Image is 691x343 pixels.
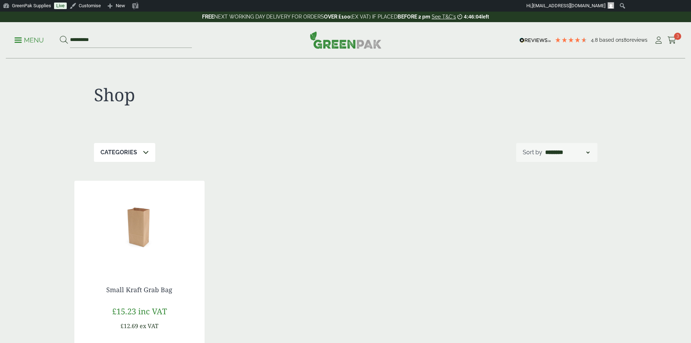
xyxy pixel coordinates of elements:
[654,37,663,44] i: My Account
[120,322,138,330] span: £12.69
[519,38,551,43] img: REVIEWS.io
[523,148,542,157] p: Sort by
[112,306,136,317] span: £15.23
[74,181,205,271] img: 3330040 Small Kraft Grab Bag V1
[324,14,350,20] strong: OVER £100
[202,14,214,20] strong: FREE
[140,322,159,330] span: ex VAT
[310,31,382,49] img: GreenPak Supplies
[54,3,67,9] a: Live
[464,14,481,20] span: 4:46:04
[138,306,167,317] span: inc VAT
[100,148,137,157] p: Categories
[481,14,489,20] span: left
[398,14,430,20] strong: BEFORE 2 pm
[544,148,591,157] select: Shop order
[621,37,630,43] span: 180
[599,37,621,43] span: Based on
[674,33,681,40] span: 3
[106,285,172,294] a: Small Kraft Grab Bag
[94,84,346,105] h1: Shop
[555,37,587,43] div: 4.78 Stars
[15,36,44,43] a: Menu
[15,36,44,45] p: Menu
[667,35,676,46] a: 3
[667,37,676,44] i: Cart
[591,37,599,43] span: 4.8
[630,37,647,43] span: reviews
[432,14,456,20] a: See T&C's
[532,3,605,8] span: [EMAIL_ADDRESS][DOMAIN_NAME]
